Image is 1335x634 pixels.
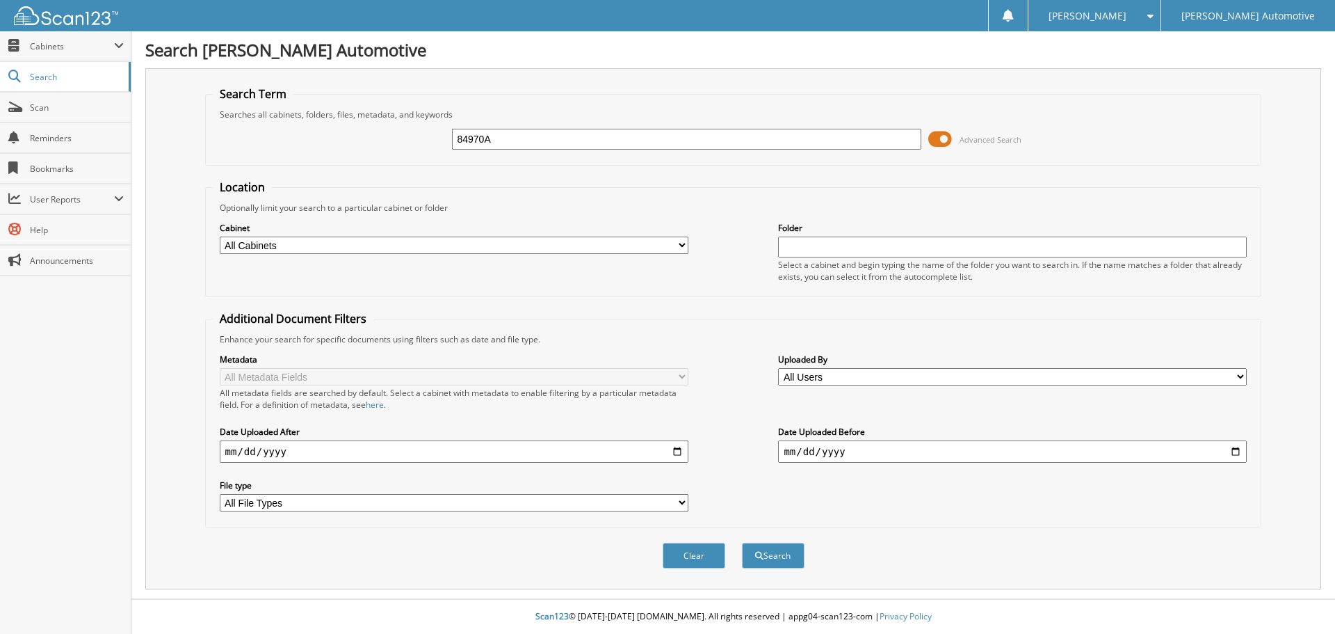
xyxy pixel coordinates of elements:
legend: Additional Document Filters [213,311,373,326]
div: Searches all cabinets, folders, files, metadata, and keywords [213,109,1254,120]
label: File type [220,480,688,491]
label: Folder [778,222,1247,234]
span: Cabinets [30,40,114,52]
button: Search [742,543,804,569]
div: © [DATE]-[DATE] [DOMAIN_NAME]. All rights reserved | appg04-scan123-com | [131,600,1335,634]
span: Announcements [30,255,124,267]
legend: Location [213,180,272,195]
a: Privacy Policy [880,610,932,622]
div: Optionally limit your search to a particular cabinet or folder [213,202,1254,214]
span: Help [30,224,124,236]
label: Date Uploaded Before [778,426,1247,438]
iframe: Chat Widget [1265,567,1335,634]
div: All metadata fields are searched by default. Select a cabinet with metadata to enable filtering b... [220,387,688,411]
h1: Search [PERSON_NAME] Automotive [145,38,1321,61]
span: [PERSON_NAME] [1049,12,1126,20]
span: Advanced Search [960,134,1021,145]
span: Search [30,71,122,83]
label: Cabinet [220,222,688,234]
button: Clear [663,543,725,569]
a: here [366,399,384,411]
label: Metadata [220,354,688,365]
input: end [778,441,1247,463]
div: Select a cabinet and begin typing the name of the folder you want to search in. If the name match... [778,259,1247,283]
span: [PERSON_NAME] Automotive [1181,12,1315,20]
img: scan123-logo-white.svg [14,6,118,25]
legend: Search Term [213,86,293,102]
div: Enhance your search for specific documents using filters such as date and file type. [213,333,1254,345]
span: User Reports [30,193,114,205]
label: Uploaded By [778,354,1247,365]
span: Scan123 [535,610,569,622]
span: Reminders [30,132,124,144]
input: start [220,441,688,463]
span: Scan [30,102,124,113]
span: Bookmarks [30,163,124,175]
label: Date Uploaded After [220,426,688,438]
